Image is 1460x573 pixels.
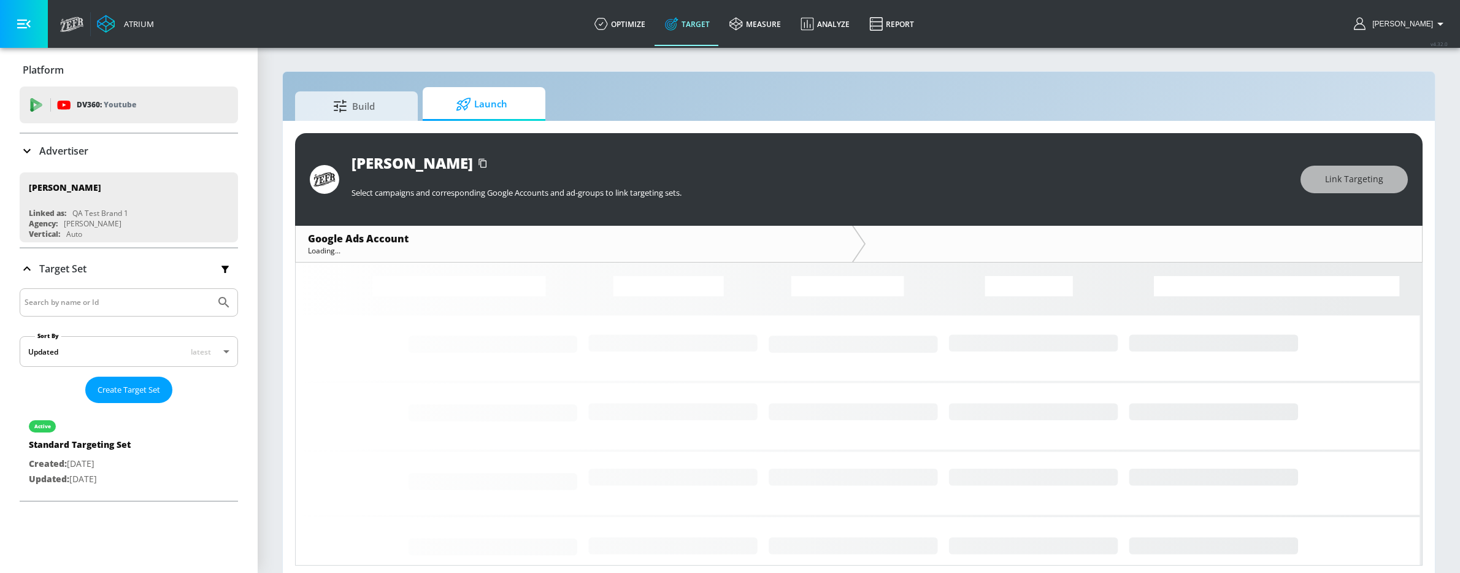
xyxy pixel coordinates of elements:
div: Updated [28,347,58,357]
p: DV360: [77,98,136,112]
div: Google Ads Account [308,232,840,245]
div: QA Test Brand 1 [72,208,128,218]
span: latest [191,347,211,357]
div: Vertical: [29,229,60,239]
button: Create Target Set [85,377,172,403]
a: measure [720,2,791,46]
a: Target [655,2,720,46]
div: [PERSON_NAME]Linked as:QA Test Brand 1Agency:[PERSON_NAME]Vertical:Auto [20,172,238,242]
div: Atrium [119,18,154,29]
div: Advertiser [20,134,238,168]
div: active [34,423,51,429]
div: Target Set [20,288,238,501]
div: Standard Targeting Set [29,439,131,456]
p: Advertiser [39,144,88,158]
span: Launch [435,90,528,119]
div: [PERSON_NAME] [29,182,101,193]
div: Agency: [29,218,58,229]
a: optimize [585,2,655,46]
a: Atrium [97,15,154,33]
a: Report [859,2,924,46]
div: Linked as: [29,208,66,218]
div: [PERSON_NAME] [352,153,473,173]
button: [PERSON_NAME] [1354,17,1448,31]
input: Search by name or Id [25,294,210,310]
p: Select campaigns and corresponding Google Accounts and ad-groups to link targeting sets. [352,187,1288,198]
div: Auto [66,229,82,239]
p: Youtube [104,98,136,111]
span: Create Target Set [98,383,160,397]
span: Build [307,91,401,121]
div: Platform [20,53,238,87]
div: Target Set [20,248,238,289]
div: DV360: Youtube [20,87,238,123]
div: activeStandard Targeting SetCreated:[DATE]Updated:[DATE] [20,408,238,496]
p: [DATE] [29,456,131,472]
p: Platform [23,63,64,77]
p: [DATE] [29,472,131,487]
span: Updated: [29,473,69,485]
span: login as: stefan.butura@zefr.com [1367,20,1433,28]
div: Google Ads AccountLoading... [296,226,852,262]
span: v 4.32.0 [1431,40,1448,47]
label: Sort By [35,332,61,340]
div: [PERSON_NAME] [64,218,121,229]
a: Analyze [791,2,859,46]
div: Loading... [308,245,840,256]
span: Created: [29,458,67,469]
nav: list of Target Set [20,403,238,501]
p: Target Set [39,262,86,275]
